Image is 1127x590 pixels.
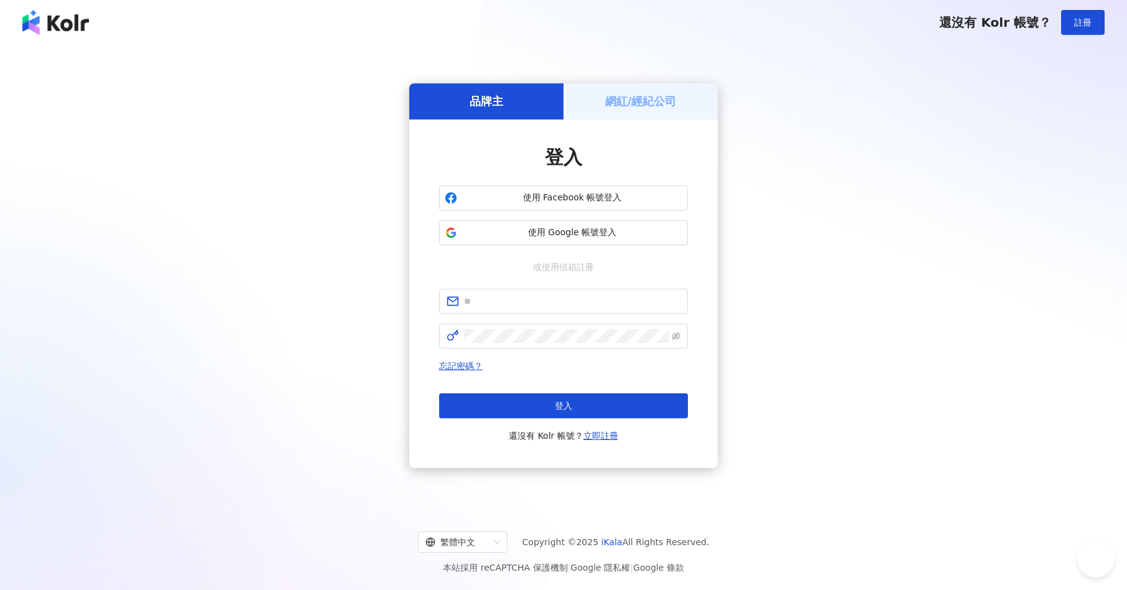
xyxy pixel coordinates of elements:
[425,532,489,552] div: 繁體中文
[605,93,677,109] h5: 網紅/經紀公司
[630,563,633,573] span: |
[443,560,684,575] span: 本站採用 reCAPTCHA 保護機制
[601,537,623,547] a: iKala
[672,332,680,340] span: eye-invisible
[633,563,684,573] a: Google 條款
[545,146,582,168] span: 登入
[524,260,603,274] span: 或使用信箱註冊
[462,192,682,204] span: 使用 Facebook 帳號登入
[439,185,688,210] button: 使用 Facebook 帳號登入
[568,563,571,573] span: |
[583,431,618,441] a: 立即註冊
[22,10,89,35] img: logo
[570,563,630,573] a: Google 隱私權
[1074,17,1092,27] span: 註冊
[439,393,688,418] button: 登入
[939,15,1051,30] span: 還沒有 Kolr 帳號？
[1061,10,1105,35] button: 註冊
[439,361,483,371] a: 忘記密碼？
[509,428,618,443] span: 還沒有 Kolr 帳號？
[1077,540,1115,578] iframe: Help Scout Beacon - Open
[522,535,710,550] span: Copyright © 2025 All Rights Reserved.
[470,93,503,109] h5: 品牌主
[439,220,688,245] button: 使用 Google 帳號登入
[555,401,572,411] span: 登入
[462,227,682,239] span: 使用 Google 帳號登入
